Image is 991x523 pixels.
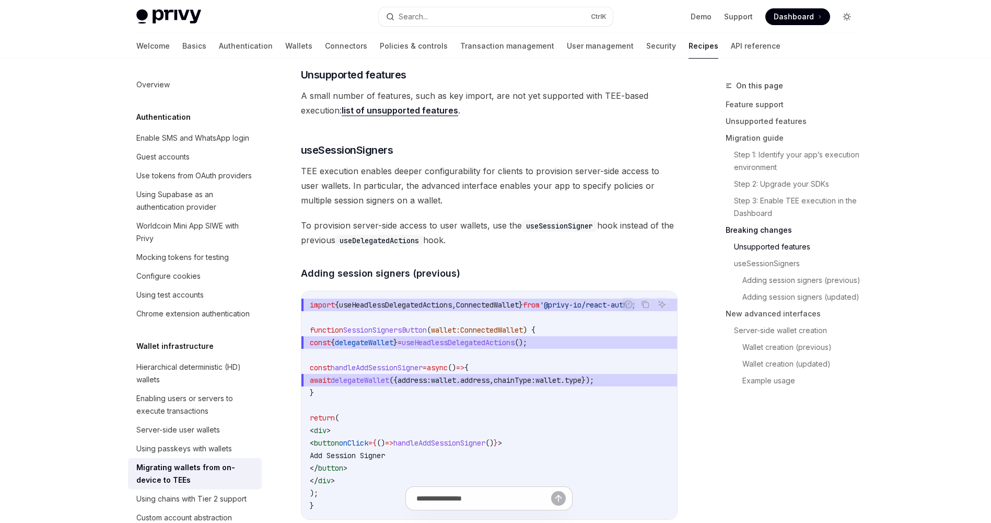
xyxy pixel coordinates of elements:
[301,164,678,208] span: TEE execution enables deeper configurability for clients to provision server-side access to user ...
[343,325,427,335] span: SessionSignersButton
[726,130,864,146] a: Migration guide
[285,33,312,59] a: Wallets
[591,13,607,21] span: Ctrl K
[581,376,594,385] span: });
[128,267,262,286] a: Configure cookies
[136,33,170,59] a: Welcome
[385,438,393,448] span: =>
[136,111,191,123] h5: Authentication
[325,33,367,59] a: Connectors
[339,438,368,448] span: onClick
[498,438,502,448] span: >
[427,325,431,335] span: (
[136,78,170,91] div: Overview
[734,238,864,255] a: Unsupported features
[128,217,262,248] a: Worldcoin Mini App SIWE with Privy
[742,372,864,389] a: Example usage
[331,476,335,485] span: >
[464,363,469,372] span: {
[368,438,372,448] span: =
[335,413,339,423] span: (
[485,438,494,448] span: ()
[136,151,190,163] div: Guest accounts
[310,413,335,423] span: return
[310,438,314,448] span: <
[136,461,255,486] div: Migrating wallets from on-device to TEEs
[128,420,262,439] a: Server-side user wallets
[523,325,535,335] span: ) {
[331,376,389,385] span: delegateWallet
[726,96,864,113] a: Feature support
[136,220,255,245] div: Worldcoin Mini App SIWE with Privy
[377,438,385,448] span: ()
[734,176,864,192] a: Step 2: Upgrade your SDKs
[128,129,262,147] a: Enable SMS and WhatsApp login
[372,438,377,448] span: {
[460,376,489,385] span: address
[523,300,540,310] span: from
[136,424,220,436] div: Server-side user wallets
[301,266,460,280] span: Adding session signers (previous)
[128,185,262,217] a: Using Supabase as an authentication provider
[335,338,393,347] span: delegateWallet
[335,235,423,246] code: useDelegatedActions
[398,376,431,385] span: address:
[310,388,314,397] span: }
[456,300,519,310] span: ConnectedWallet
[551,491,566,506] button: Send message
[128,389,262,420] a: Enabling users or servers to execute transactions
[310,426,314,435] span: <
[310,338,331,347] span: const
[726,113,864,130] a: Unsupported features
[691,12,712,22] a: Demo
[136,9,201,24] img: light logo
[431,376,456,385] span: wallet
[765,8,830,25] a: Dashboard
[398,338,402,347] span: =
[734,146,864,176] a: Step 1: Identify your app’s execution environment
[128,75,262,94] a: Overview
[742,356,864,372] a: Wallet creation (updated)
[136,442,232,455] div: Using passkeys with wallets
[314,438,339,448] span: button
[379,7,613,26] button: Search...CtrlK
[399,10,428,23] div: Search...
[339,300,452,310] span: useHeadlessDelegatedActions
[136,493,247,505] div: Using chains with Tier 2 support
[136,188,255,213] div: Using Supabase as an authentication provider
[310,300,335,310] span: import
[380,33,448,59] a: Policies & controls
[726,222,864,238] a: Breaking changes
[310,463,318,473] span: </
[726,305,864,322] a: New advanced interfaces
[460,325,523,335] span: ConnectedWallet
[136,289,204,301] div: Using test accounts
[314,426,327,435] span: div
[431,325,456,335] span: wallet
[646,33,676,59] a: Security
[622,298,635,311] button: Report incorrect code
[136,392,255,417] div: Enabling users or servers to execute transactions
[136,169,252,182] div: Use tokens from OAuth providers
[565,376,581,385] span: type
[128,358,262,389] a: Hierarchical deterministic (HD) wallets
[393,338,398,347] span: }
[327,426,331,435] span: >
[522,220,597,232] code: useSessionSigner
[734,255,864,272] a: useSessionSigners
[136,361,255,386] div: Hierarchical deterministic (HD) wallets
[489,376,494,385] span: ,
[128,304,262,323] a: Chrome extension authentication
[540,300,632,310] span: '@privy-io/react-auth'
[774,12,814,22] span: Dashboard
[128,286,262,304] a: Using test accounts
[427,363,448,372] span: async
[460,33,554,59] a: Transaction management
[567,33,634,59] a: User management
[838,8,855,25] button: Toggle dark mode
[535,376,561,385] span: wallet
[318,463,343,473] span: button
[456,363,464,372] span: =>
[393,438,485,448] span: handleAddSessionSigner
[638,298,652,311] button: Copy the contents from the code block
